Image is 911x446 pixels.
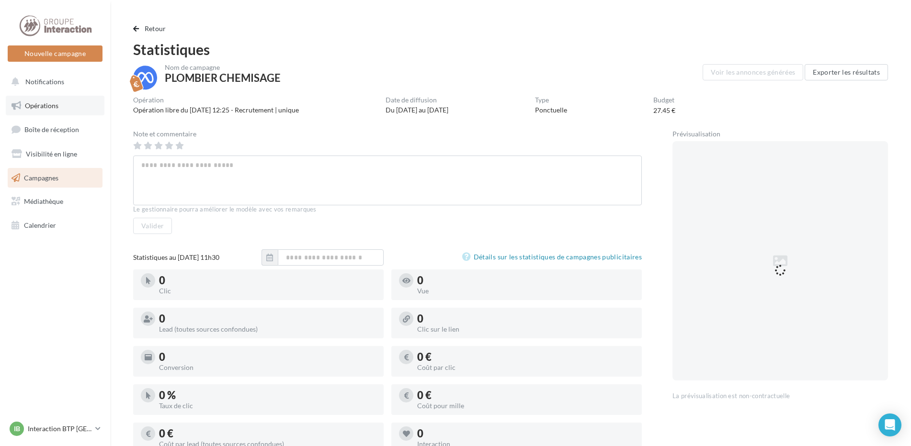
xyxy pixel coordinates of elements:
div: 27.45 € [653,106,675,115]
div: 0 % [159,390,376,401]
div: Opération [133,97,299,103]
a: IB Interaction BTP [GEOGRAPHIC_DATA] [8,420,102,438]
a: Médiathèque [6,191,104,212]
span: Campagnes [24,173,58,181]
div: Vue [417,288,634,294]
div: 0 [159,352,376,362]
div: Lead (toutes sources confondues) [159,326,376,333]
div: Taux de clic [159,402,376,409]
div: Note et commentaire [133,131,642,137]
div: Clic [159,288,376,294]
span: Boîte de réception [24,125,79,134]
span: IB [14,424,20,434]
div: 0 [417,313,634,324]
button: Nouvelle campagne [8,45,102,62]
button: Valider [133,218,172,234]
button: Exporter les résultats [805,64,888,80]
div: 0 [417,275,634,286]
div: Opération libre du [DATE] 12:25 - Recrutement | unique [133,105,299,115]
span: Retour [145,24,166,33]
div: Open Intercom Messenger [878,413,901,436]
div: Du [DATE] au [DATE] [386,105,448,115]
a: Boîte de réception [6,119,104,140]
div: 0 [417,428,634,439]
div: Clic sur le lien [417,326,634,333]
span: Visibilité en ligne [26,150,77,158]
button: Retour [133,23,170,34]
span: Opérations [25,101,58,110]
span: Notifications [25,78,64,86]
button: Voir les annonces générées [703,64,803,80]
div: Statistiques [133,42,888,56]
a: Visibilité en ligne [6,144,104,164]
div: 0 € [159,428,376,439]
a: Calendrier [6,215,104,235]
div: PLOMBIER CHEMISAGE [165,73,281,83]
div: Le gestionnaire pourra améliorer le modèle avec vos remarques [133,205,642,214]
button: Notifications [6,72,101,92]
div: Date de diffusion [386,97,448,103]
div: Conversion [159,364,376,371]
span: Médiathèque [24,197,63,205]
span: Calendrier [24,221,56,229]
a: Détails sur les statistiques de campagnes publicitaires [462,251,642,263]
div: Statistiques au [DATE] 11h30 [133,253,262,262]
div: 0 [159,313,376,324]
a: Opérations [6,96,104,116]
p: Interaction BTP [GEOGRAPHIC_DATA] [28,424,91,434]
div: Ponctuelle [535,105,567,115]
div: 0 € [417,352,634,362]
div: Coût par clic [417,364,634,371]
a: Campagnes [6,168,104,188]
div: Coût pour mille [417,402,634,409]
div: Nom de campagne [165,64,281,71]
div: Type [535,97,567,103]
div: 0 € [417,390,634,401]
div: 0 [159,275,376,286]
div: Budget [653,97,675,103]
div: Prévisualisation [672,131,888,137]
